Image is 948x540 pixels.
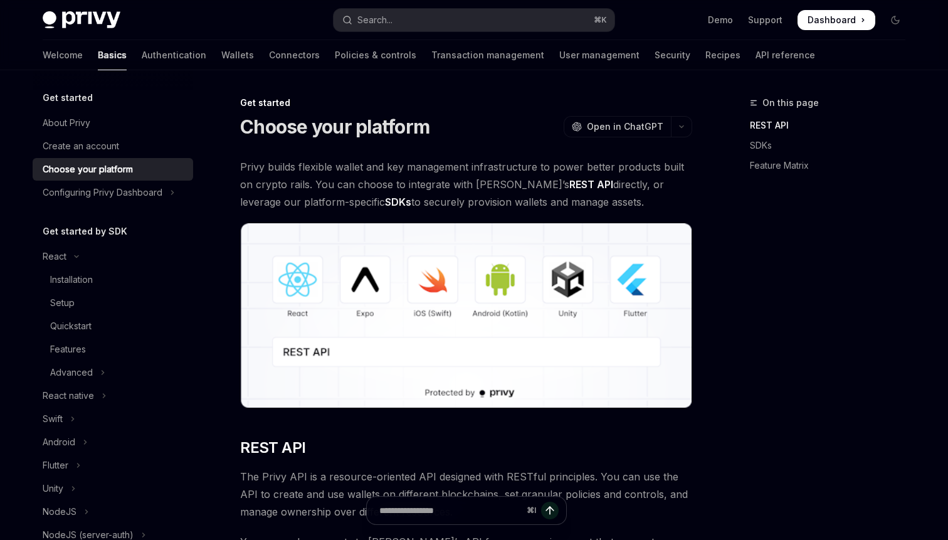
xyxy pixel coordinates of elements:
a: Security [655,40,690,70]
a: Transaction management [431,40,544,70]
div: React [43,249,66,264]
div: Choose your platform [43,162,133,177]
a: Connectors [269,40,320,70]
a: Support [748,14,782,26]
a: Features [33,338,193,361]
button: Toggle Configuring Privy Dashboard section [33,181,193,204]
a: Policies & controls [335,40,416,70]
div: React native [43,388,94,403]
a: Welcome [43,40,83,70]
button: Toggle Swift section [33,408,193,430]
div: Create an account [43,139,119,154]
h5: Get started [43,90,93,105]
a: Choose your platform [33,158,193,181]
a: Dashboard [798,10,875,30]
strong: SDKs [385,196,411,208]
button: Open search [334,9,614,31]
div: Features [50,342,86,357]
span: The Privy API is a resource-oriented API designed with RESTful principles. You can use the API to... [240,468,692,521]
div: Android [43,435,75,450]
button: Send message [541,502,559,519]
a: About Privy [33,112,193,134]
div: Quickstart [50,319,92,334]
span: ⌘ K [594,15,607,25]
strong: REST API [569,178,613,191]
a: REST API [750,115,915,135]
div: Configuring Privy Dashboard [43,185,162,200]
button: Toggle NodeJS section [33,500,193,523]
button: Toggle Unity section [33,477,193,500]
button: Toggle Flutter section [33,454,193,477]
div: Setup [50,295,75,310]
a: Authentication [142,40,206,70]
a: Create an account [33,135,193,157]
button: Toggle React section [33,245,193,268]
button: Toggle Android section [33,431,193,453]
span: Privy builds flexible wallet and key management infrastructure to power better products built on ... [240,158,692,211]
div: Flutter [43,458,68,473]
a: Demo [708,14,733,26]
div: About Privy [43,115,90,130]
button: Toggle React native section [33,384,193,407]
a: API reference [756,40,815,70]
span: REST API [240,438,305,458]
div: Get started [240,97,692,109]
a: Basics [98,40,127,70]
div: Installation [50,272,93,287]
span: On this page [762,95,819,110]
button: Toggle dark mode [885,10,905,30]
a: Recipes [705,40,740,70]
a: Installation [33,268,193,291]
button: Open in ChatGPT [564,116,671,137]
button: Toggle Advanced section [33,361,193,384]
div: Swift [43,411,63,426]
div: Search... [357,13,392,28]
span: Dashboard [808,14,856,26]
h5: Get started by SDK [43,224,127,239]
h1: Choose your platform [240,115,429,138]
a: User management [559,40,640,70]
a: Feature Matrix [750,156,915,176]
div: Unity [43,481,63,496]
a: Wallets [221,40,254,70]
div: Advanced [50,365,93,380]
img: images/Platform2.png [240,223,692,408]
span: Open in ChatGPT [587,120,663,133]
div: NodeJS [43,504,76,519]
img: dark logo [43,11,120,29]
a: Quickstart [33,315,193,337]
a: SDKs [750,135,915,156]
input: Ask a question... [379,497,522,524]
a: Setup [33,292,193,314]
